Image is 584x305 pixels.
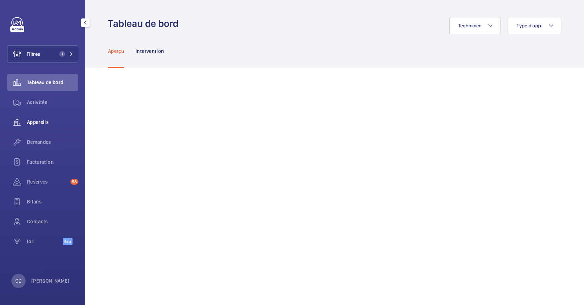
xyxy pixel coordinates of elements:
span: Technicien [458,23,482,28]
button: Type d'app. [508,17,561,34]
span: 58 [70,179,78,185]
span: IoT [27,238,63,245]
span: Facturation [27,158,78,165]
button: Technicien [449,17,501,34]
span: 1 [59,51,65,57]
h1: Tableau de bord [108,17,183,30]
button: Filtres1 [7,45,78,62]
span: Activités [27,99,78,106]
p: [PERSON_NAME] [31,277,70,284]
span: Contacts [27,218,78,225]
span: Réserves [27,178,68,185]
span: Appareils [27,119,78,126]
span: Tableau de bord [27,79,78,86]
span: Beta [63,238,73,245]
span: Type d'app. [516,23,542,28]
p: Intervention [135,48,164,55]
span: Demandes [27,138,78,146]
span: Bilans [27,198,78,205]
p: CD [15,277,21,284]
p: Aperçu [108,48,124,55]
span: Filtres [27,50,40,58]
